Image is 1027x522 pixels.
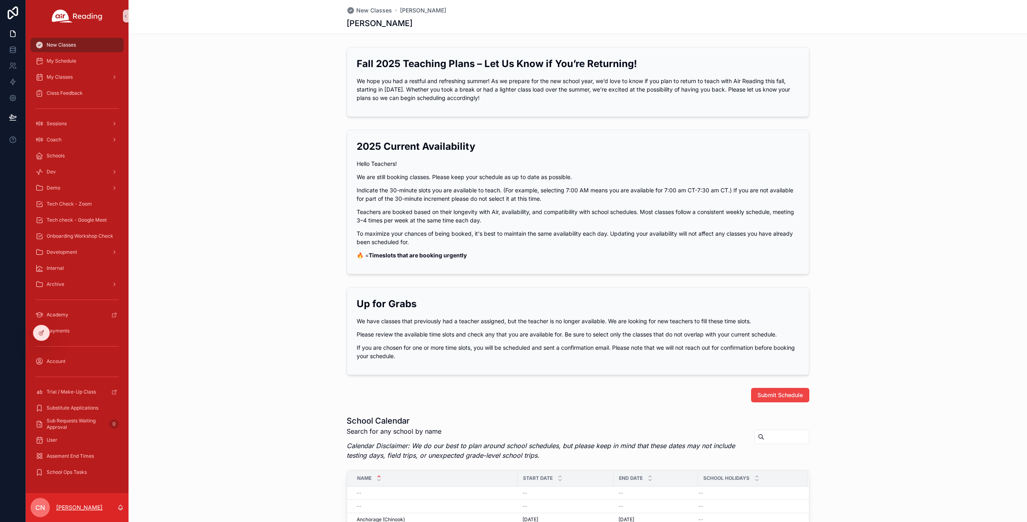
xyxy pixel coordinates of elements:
p: Please review the available time slots and check any that you are available for. Be sure to selec... [357,330,799,338]
p: [PERSON_NAME] [56,504,102,512]
p: 🔥 = [357,251,799,259]
span: School Holidays [703,475,749,481]
span: Payments [47,328,69,334]
a: Tech check - Google Meet [31,213,124,227]
p: If you are chosen for one or more time slots, you will be scheduled and sent a confirmation email... [357,343,799,360]
span: Name [357,475,372,481]
span: -- [357,503,361,510]
a: Tech Check - Zoom [31,197,124,211]
a: Demo [31,181,124,195]
p: Hello Teachers! [357,159,799,168]
span: -- [619,503,623,510]
span: Schools [47,153,65,159]
strong: Timeslots that are booking urgently [369,252,467,259]
span: Academy [47,312,68,318]
a: School Ops Tasks [31,465,124,479]
a: My Classes [31,70,124,84]
p: Indicate the 30-minute slots you are available to teach. (For example, selecting 7:00 AM means yo... [357,186,799,203]
span: Trial / Make-Up Class [47,389,96,395]
span: Class Feedback [47,90,83,96]
span: My Schedule [47,58,76,64]
span: User [47,437,57,443]
span: My Classes [47,74,73,80]
p: Teachers are booked based on their longevity with Air, availability, and compatibility with schoo... [357,208,799,224]
span: New Classes [47,42,76,48]
a: Academy [31,308,124,322]
span: Onboarding Workshop Check [47,233,113,239]
a: Development [31,245,124,259]
span: Tech check - Google Meet [47,217,107,223]
a: Payments [31,324,124,338]
p: We hope you had a restful and refreshing summer! As we prepare for the new school year, we’d love... [357,77,799,102]
span: -- [619,490,623,496]
a: Schools [31,149,124,163]
a: [PERSON_NAME] [400,6,446,14]
h1: School Calendar [347,415,748,426]
p: We are still booking classes. Please keep your schedule as up to date as possible. [357,173,799,181]
h2: 2025 Current Availability [357,140,799,153]
span: -- [523,503,527,510]
h2: Fall 2025 Teaching Plans – Let Us Know if You’re Returning! [357,57,799,70]
a: New Classes [31,38,124,52]
p: We have classes that previously had a teacher assigned, but the teacher is no longer available. W... [357,317,799,325]
img: App logo [52,10,102,22]
span: Sub Requests Waiting Approval [47,418,106,430]
p: Search for any school by name [347,426,748,436]
p: To maximize your chances of being booked, it's best to maintain the same availability each day. U... [357,229,799,246]
span: -- [698,490,703,496]
span: -- [523,490,527,496]
a: Assement End Times [31,449,124,463]
a: User [31,433,124,447]
a: Trial / Make-Up Class [31,385,124,399]
span: Dev [47,169,56,175]
a: Sessions [31,116,124,131]
a: Substitute Applications [31,401,124,415]
span: Internal [47,265,64,271]
span: Account [47,358,65,365]
span: New Classes [356,6,392,14]
a: Onboarding Workshop Check [31,229,124,243]
span: Coach [47,137,61,143]
span: End Date [619,475,643,481]
div: scrollable content [26,32,129,490]
a: Account [31,354,124,369]
a: Internal [31,261,124,275]
a: Archive [31,277,124,292]
a: Class Feedback [31,86,124,100]
span: School Ops Tasks [47,469,87,475]
span: Archive [47,281,64,288]
span: -- [698,503,703,510]
a: My Schedule [31,54,124,68]
em: Calendar Disclaimer: We do our best to plan around school schedules, but please keep in mind that... [347,442,735,459]
span: Substitute Applications [47,405,98,411]
span: Assement End Times [47,453,94,459]
a: Sub Requests Waiting Approval0 [31,417,124,431]
span: Development [47,249,77,255]
h1: [PERSON_NAME] [347,18,412,29]
a: New Classes [347,6,392,14]
span: CN [35,503,45,512]
button: Submit Schedule [751,388,809,402]
a: Coach [31,133,124,147]
span: Start Date [523,475,553,481]
span: Sessions [47,120,67,127]
span: Submit Schedule [757,391,803,399]
a: Dev [31,165,124,179]
span: Demo [47,185,60,191]
span: Tech Check - Zoom [47,201,92,207]
span: -- [357,490,361,496]
h2: Up for Grabs [357,297,799,310]
div: 0 [109,419,119,429]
